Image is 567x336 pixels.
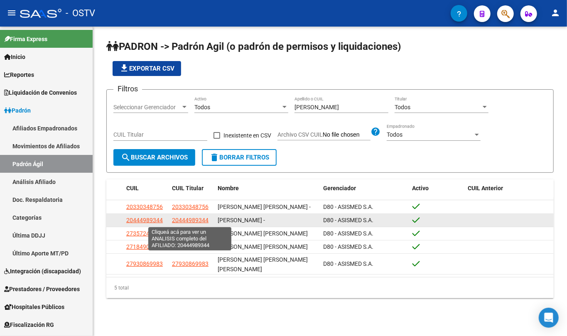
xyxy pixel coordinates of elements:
span: 27184906150 [172,243,209,250]
img: website_grey.svg [13,22,20,28]
span: [PERSON_NAME] [PERSON_NAME] [PERSON_NAME] [218,256,308,272]
span: Borrar Filtros [209,154,269,161]
span: 20444989344 [126,217,163,223]
span: [PERSON_NAME] [PERSON_NAME] [218,243,308,250]
datatable-header-cell: CUIL Titular [169,179,214,197]
div: v 4.0.25 [23,13,41,20]
datatable-header-cell: CUIL [123,179,169,197]
span: - OSTV [66,4,95,22]
span: Seleccionar Gerenciador [113,104,181,111]
span: Inicio [4,52,25,61]
span: 20330348756 [126,204,163,210]
span: 27930869983 [172,260,209,267]
span: PADRON -> Padrón Agil (o padrón de permisos y liquidaciones) [106,41,401,52]
button: Borrar Filtros [202,149,277,166]
span: CUIL [126,185,139,191]
span: 20444989344 [172,217,209,223]
span: Reportes [4,70,34,79]
datatable-header-cell: Activo [409,179,465,197]
span: D80 - ASISMED S.A. [323,260,373,267]
div: Palabras clave [98,49,132,54]
span: D80 - ASISMED S.A. [323,230,373,237]
button: Buscar Archivos [113,149,195,166]
span: Liquidación de Convenios [4,88,77,97]
span: Exportar CSV [119,65,174,72]
span: Todos [395,104,410,110]
mat-icon: person [550,8,560,18]
span: D80 - ASISMED S.A. [323,243,373,250]
mat-icon: search [121,152,131,162]
mat-icon: file_download [119,63,129,73]
span: Buscar Archivos [121,154,188,161]
span: Prestadores / Proveedores [4,284,80,294]
h3: Filtros [113,83,142,95]
div: Dominio: [DOMAIN_NAME] [22,22,93,28]
span: Integración (discapacidad) [4,267,81,276]
input: Archivo CSV CUIL [323,131,371,139]
span: 20330348756 [172,204,209,210]
span: Inexistente en CSV [223,130,271,140]
div: Dominio [44,49,64,54]
mat-icon: delete [209,152,219,162]
span: Todos [194,104,210,110]
datatable-header-cell: Nombre [214,179,320,197]
span: 27184906150 [126,243,163,250]
span: Gerenciador [323,185,356,191]
span: Padrón [4,106,31,115]
datatable-header-cell: Gerenciador [320,179,409,197]
span: 27357243861 [126,230,163,237]
button: Exportar CSV [113,61,181,76]
span: Nombre [218,185,239,191]
span: Activo [412,185,429,191]
div: Open Intercom Messenger [539,308,559,328]
div: 5 total [106,277,554,298]
span: Fiscalización RG [4,320,54,329]
span: 27930869983 [126,260,163,267]
span: D80 - ASISMED S.A. [323,204,373,210]
span: Firma Express [4,34,47,44]
span: CUIL Titular [172,185,204,191]
span: CUIL Anterior [468,185,503,191]
span: 27357243861 [172,230,209,237]
mat-icon: help [371,127,380,137]
span: Archivo CSV CUIL [277,131,323,138]
img: logo_orange.svg [13,13,20,20]
img: tab_domain_overview_orange.svg [34,48,41,55]
span: [PERSON_NAME] [PERSON_NAME] - [218,204,311,210]
span: D80 - ASISMED S.A. [323,217,373,223]
datatable-header-cell: CUIL Anterior [465,179,554,197]
img: tab_keywords_by_traffic_grey.svg [88,48,95,55]
mat-icon: menu [7,8,17,18]
span: [PERSON_NAME] - [218,217,265,223]
span: Hospitales Públicos [4,302,64,311]
span: [PERSON_NAME] [PERSON_NAME] [218,230,308,237]
span: Todos [387,131,403,138]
